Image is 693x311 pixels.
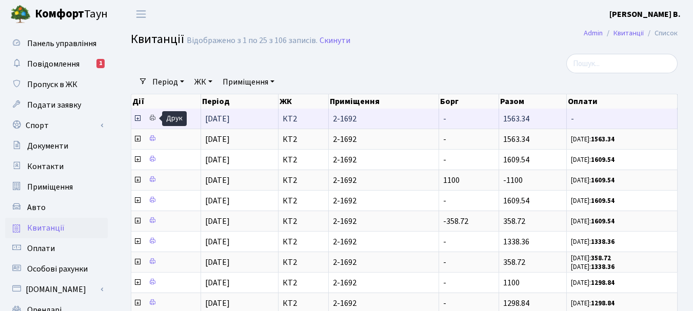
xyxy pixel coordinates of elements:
[644,28,678,39] li: Список
[35,6,84,22] b: Комфорт
[333,176,434,184] span: 2-1692
[27,222,65,234] span: Квитанції
[591,237,615,246] b: 1338.36
[205,134,230,145] span: [DATE]
[329,94,439,109] th: Приміщення
[443,257,446,268] span: -
[499,94,567,109] th: Разом
[131,94,201,109] th: Дії
[503,134,529,145] span: 1563.34
[128,6,154,23] button: Переключити навігацію
[571,135,615,144] small: [DATE]:
[591,262,615,272] b: 1338.36
[27,243,55,254] span: Оплати
[571,176,615,185] small: [DATE]:
[219,73,279,91] a: Приміщення
[333,279,434,287] span: 2-1692
[283,258,324,266] span: КТ2
[443,175,460,186] span: 1100
[567,94,678,109] th: Оплати
[503,154,529,165] span: 1609.54
[5,95,108,115] a: Подати заявку
[333,135,434,143] span: 2-1692
[205,277,230,288] span: [DATE]
[443,298,446,309] span: -
[27,79,77,90] span: Пропуск в ЖК
[27,99,81,111] span: Подати заявку
[571,196,615,205] small: [DATE]:
[5,33,108,54] a: Панель управління
[27,140,68,152] span: Документи
[5,156,108,177] a: Контакти
[187,36,318,46] div: Відображено з 1 по 25 з 106 записів.
[503,216,525,227] span: 358.72
[5,218,108,238] a: Квитанції
[591,196,615,205] b: 1609.54
[584,28,603,38] a: Admin
[503,298,529,309] span: 1298.84
[591,135,615,144] b: 1563.34
[333,217,434,225] span: 2-1692
[5,259,108,279] a: Особові рахунки
[591,176,615,185] b: 1609.54
[283,279,324,287] span: КТ2
[333,115,434,123] span: 2-1692
[5,279,108,300] a: [DOMAIN_NAME]
[27,181,73,193] span: Приміщення
[503,175,523,186] span: -1100
[27,58,80,70] span: Повідомлення
[566,54,678,73] input: Пошук...
[10,4,31,25] img: logo.png
[5,115,108,136] a: Спорт
[443,216,468,227] span: -358.72
[283,197,324,205] span: КТ2
[205,195,230,206] span: [DATE]
[571,217,615,226] small: [DATE]:
[27,263,88,275] span: Особові рахунки
[443,236,446,247] span: -
[443,113,446,125] span: -
[148,73,188,91] a: Період
[5,54,108,74] a: Повідомлення1
[96,59,105,68] div: 1
[333,238,434,246] span: 2-1692
[571,262,615,272] small: [DATE]:
[27,161,64,172] span: Контакти
[283,156,324,164] span: КТ2
[443,134,446,145] span: -
[503,236,529,247] span: 1338.36
[5,177,108,197] a: Приміщення
[283,176,324,184] span: КТ2
[283,135,324,143] span: КТ2
[205,298,230,309] span: [DATE]
[5,136,108,156] a: Документи
[27,38,96,49] span: Панель управління
[205,216,230,227] span: [DATE]
[571,115,673,123] span: -
[190,73,216,91] a: ЖК
[279,94,329,109] th: ЖК
[205,154,230,165] span: [DATE]
[205,113,230,125] span: [DATE]
[591,217,615,226] b: 1609.54
[571,155,615,164] small: [DATE]:
[443,195,446,206] span: -
[568,23,693,44] nav: breadcrumb
[443,154,446,165] span: -
[283,217,324,225] span: КТ2
[571,254,611,263] small: [DATE]:
[571,278,615,287] small: [DATE]:
[609,9,681,20] b: [PERSON_NAME] В.
[443,277,446,288] span: -
[162,111,187,126] div: Друк
[591,278,615,287] b: 1298.84
[571,299,615,308] small: [DATE]:
[27,202,46,213] span: Авто
[591,299,615,308] b: 1298.84
[283,299,324,307] span: КТ2
[439,94,499,109] th: Борг
[333,299,434,307] span: 2-1692
[5,74,108,95] a: Пропуск в ЖК
[205,236,230,247] span: [DATE]
[5,238,108,259] a: Оплати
